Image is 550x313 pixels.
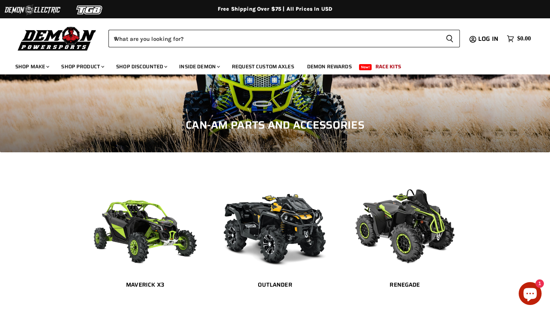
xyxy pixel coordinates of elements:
img: Demon Powersports [15,25,99,52]
span: $0.00 [517,35,531,42]
h2: Renegade [348,281,462,289]
img: Outlander [218,175,332,271]
a: Shop Product [55,59,109,74]
a: Log in [475,35,503,42]
h1: Can-Am Parts and Accessories [11,119,539,132]
button: Search [440,30,460,47]
a: Maverick X3 [88,276,202,294]
span: New! [359,64,372,70]
img: Renegade [348,175,462,271]
a: Renegade [348,276,462,294]
a: Shop Make [10,59,54,74]
input: When autocomplete results are available use up and down arrows to review and enter to select [108,30,440,47]
h2: Outlander [218,281,332,289]
a: Shop Discounted [110,59,172,74]
a: Race Kits [370,59,407,74]
img: Maverick X3 [88,175,202,271]
a: Request Custom Axles [226,59,300,74]
img: Demon Electric Logo 2 [4,3,61,17]
a: Demon Rewards [301,59,357,74]
a: $0.00 [503,33,535,44]
img: TGB Logo 2 [61,3,118,17]
ul: Main menu [10,56,529,74]
inbox-online-store-chat: Shopify online store chat [516,282,544,307]
h2: Maverick X3 [88,281,202,289]
span: Log in [478,34,498,44]
a: Outlander [218,276,332,294]
form: Product [108,30,460,47]
a: Inside Demon [173,59,225,74]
